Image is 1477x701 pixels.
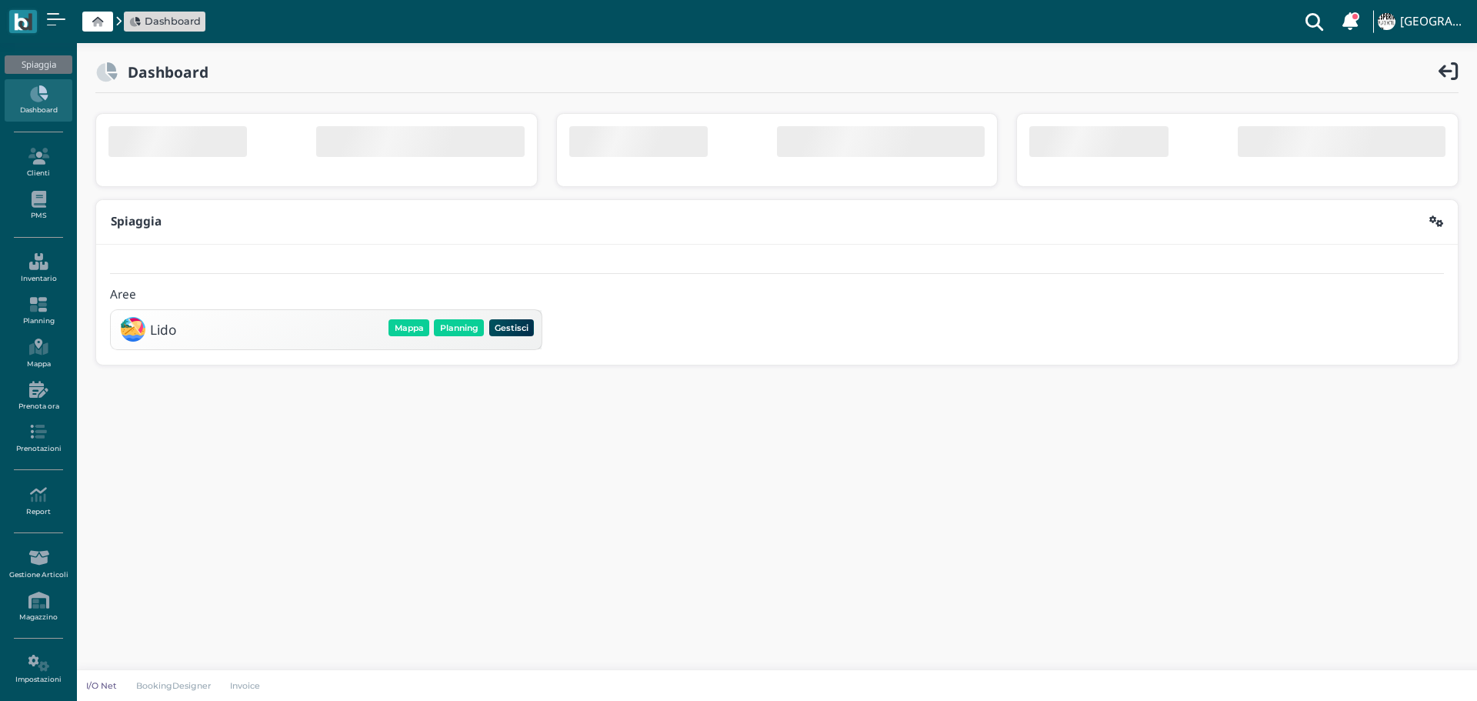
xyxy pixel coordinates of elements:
[118,64,208,80] h2: Dashboard
[1378,13,1395,30] img: ...
[5,185,72,227] a: PMS
[150,322,176,337] h3: Lido
[5,290,72,332] a: Planning
[5,332,72,375] a: Mappa
[1368,653,1464,688] iframe: Help widget launcher
[111,213,162,229] b: Spiaggia
[5,142,72,184] a: Clienti
[489,319,535,336] button: Gestisci
[1375,3,1468,40] a: ... [GEOGRAPHIC_DATA]
[129,14,201,28] a: Dashboard
[14,13,32,31] img: logo
[5,55,72,74] div: Spiaggia
[5,375,72,417] a: Prenota ora
[5,79,72,122] a: Dashboard
[5,247,72,289] a: Inventario
[1400,15,1468,28] h4: [GEOGRAPHIC_DATA]
[110,289,136,302] h4: Aree
[388,319,429,336] button: Mappa
[145,14,201,28] span: Dashboard
[434,319,484,336] button: Planning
